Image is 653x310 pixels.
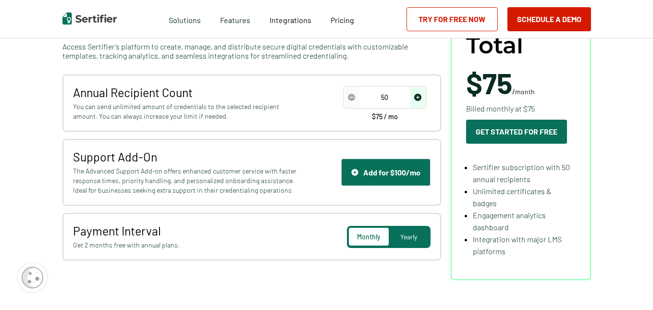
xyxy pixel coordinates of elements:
span: Pricing [331,15,354,25]
span: Integrations [270,15,311,25]
span: The Advanced Support Add-on offers enhanced customer service with faster response times, priority... [73,166,299,195]
span: Support Add-On [73,149,299,164]
img: Increase Icon [414,94,421,101]
button: Get Started For Free [466,120,567,144]
span: Unlimited certificates & badges [473,186,551,208]
span: You can send unlimited amount of credentials to the selected recipient amount. You can always inc... [73,102,299,121]
div: Add for $100/mo [351,168,420,177]
a: Try for Free Now [407,7,498,31]
span: Sertifier subscription with 50 annual recipients [473,162,570,184]
span: / [466,68,535,97]
a: Integrations [270,13,311,25]
span: Payment Interval [73,223,299,238]
span: Solutions [169,13,201,25]
span: Total [466,32,523,59]
span: Integration with major LMS platforms [473,235,562,256]
span: Get 2 months free with annual plans. [73,240,299,250]
span: increase number [410,87,426,108]
img: Cookie Popup Icon [22,267,43,288]
button: Schedule a Demo [507,7,591,31]
span: decrease number [344,87,359,108]
img: Sertifier | Digital Credentialing Platform [62,12,117,25]
span: Engagement analytics dashboard [473,211,546,232]
span: Billed monthly at $75 [466,102,535,114]
img: Support Icon [351,169,358,176]
button: Support IconAdd for $100/mo [341,159,431,186]
span: Features [220,13,250,25]
img: Decrease Icon [348,94,355,101]
iframe: Chat Widget [605,264,653,310]
span: month [515,87,535,96]
span: Annual Recipient Count [73,85,299,99]
span: $75 [466,65,512,100]
span: Access Sertifier’s platform to create, manage, and distribute secure digital credentials with cus... [62,42,441,60]
span: $75 / mo [372,113,398,120]
span: Yearly [400,233,417,241]
a: Pricing [331,13,354,25]
span: Monthly [357,233,381,241]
